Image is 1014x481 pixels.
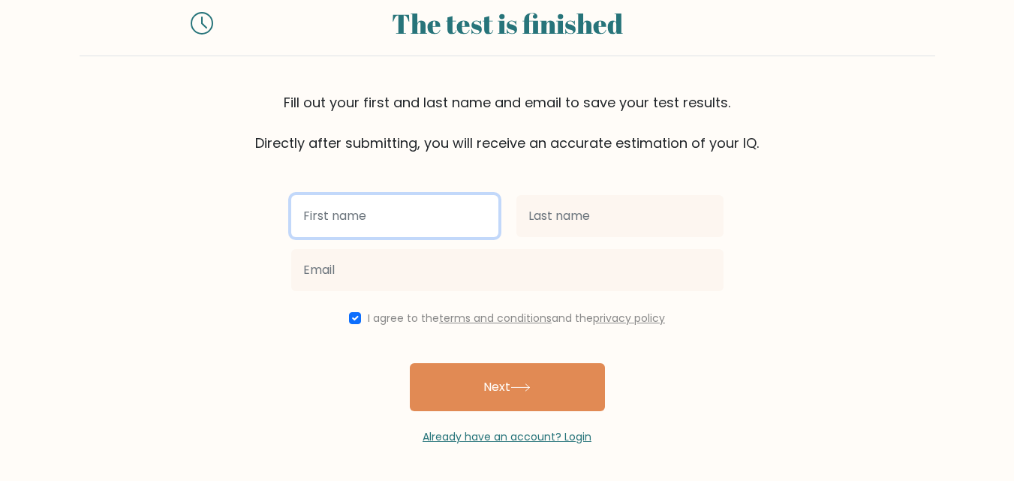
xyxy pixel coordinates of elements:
div: Fill out your first and last name and email to save your test results. Directly after submitting,... [80,92,935,153]
a: terms and conditions [439,311,552,326]
a: Already have an account? Login [423,429,591,444]
input: First name [291,195,498,237]
label: I agree to the and the [368,311,665,326]
button: Next [410,363,605,411]
input: Last name [516,195,724,237]
a: privacy policy [593,311,665,326]
div: The test is finished [231,3,784,44]
input: Email [291,249,724,291]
